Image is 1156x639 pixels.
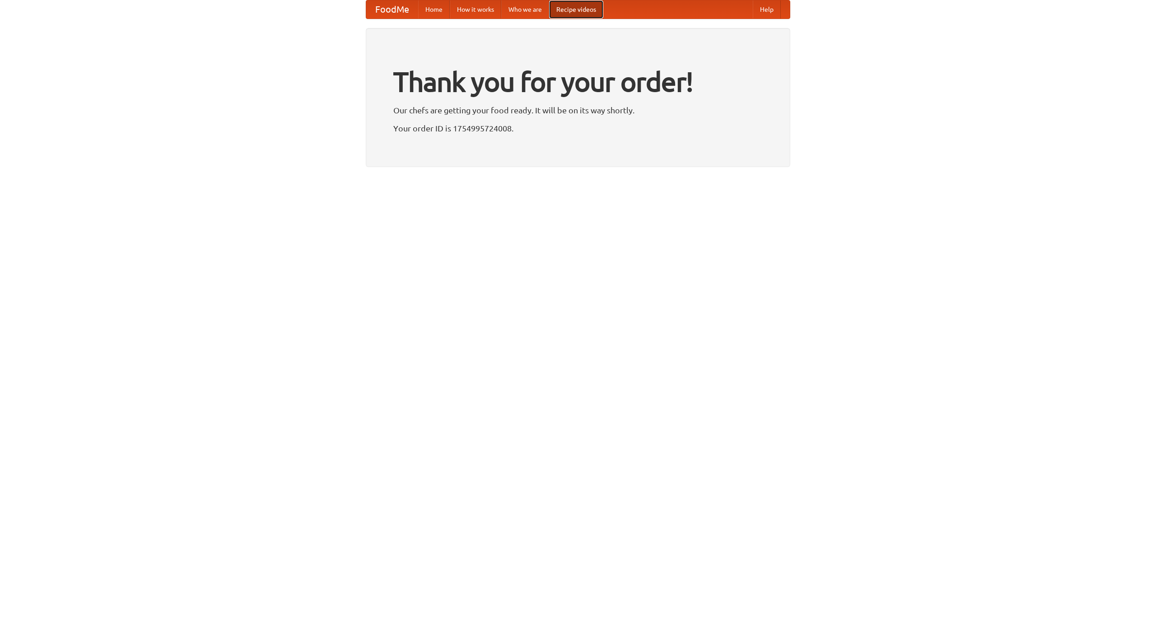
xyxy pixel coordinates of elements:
a: Recipe videos [549,0,603,19]
h1: Thank you for your order! [393,60,763,103]
a: Home [418,0,450,19]
a: FoodMe [366,0,418,19]
a: How it works [450,0,501,19]
p: Our chefs are getting your food ready. It will be on its way shortly. [393,103,763,117]
a: Who we are [501,0,549,19]
a: Help [753,0,781,19]
p: Your order ID is 1754995724008. [393,121,763,135]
